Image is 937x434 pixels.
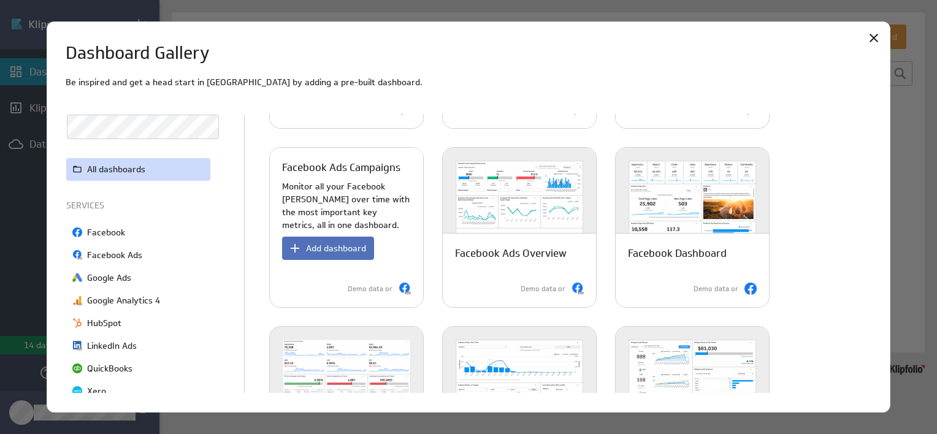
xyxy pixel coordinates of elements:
[628,246,727,261] p: Facebook Dashboard
[72,250,82,260] img: image2754833655435752804.png
[72,318,82,328] img: image4788249492605619304.png
[306,243,366,254] span: Add dashboard
[87,226,125,239] p: Facebook
[348,284,392,294] p: Demo data or
[66,76,871,89] p: Be inspired and get a head start in [GEOGRAPHIC_DATA] by adding a pre-built dashboard.
[282,180,411,232] p: Monitor all your Facebook [PERSON_NAME] over time with the most important key metrics, all in one...
[87,362,132,375] p: QuickBooks
[72,341,82,351] img: image1858912082062294012.png
[87,294,160,307] p: Google Analytics 4
[572,283,584,295] img: Facebook Ads
[87,272,131,284] p: Google Ads
[87,317,121,330] p: HubSpot
[87,340,137,352] p: LinkedIn Ads
[744,283,757,295] img: Facebook
[72,227,82,237] img: image729517258887019810.png
[87,249,142,262] p: Facebook Ads
[443,148,596,258] img: facebook_ads_dashboard-light-600x400.png
[616,148,769,258] img: facebook_dashboard-light-600x400.png
[87,163,145,176] p: All dashboards
[399,283,411,295] img: Facebook Ads
[694,284,738,294] p: Demo data or
[72,295,82,305] img: image6502031566950861830.png
[72,273,82,283] img: image8417636050194330799.png
[863,28,884,48] div: Close
[282,160,400,175] p: Facebook Ads Campaigns
[455,246,567,261] p: Facebook Ads Overview
[66,40,210,66] h1: Dashboard Gallery
[72,364,82,373] img: image5502353411254158712.png
[87,385,106,398] p: Xero
[66,199,213,212] p: SERVICES
[521,284,565,294] p: Demo data or
[282,237,374,260] button: Add dashboard
[72,386,82,396] img: image3155776258136118639.png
